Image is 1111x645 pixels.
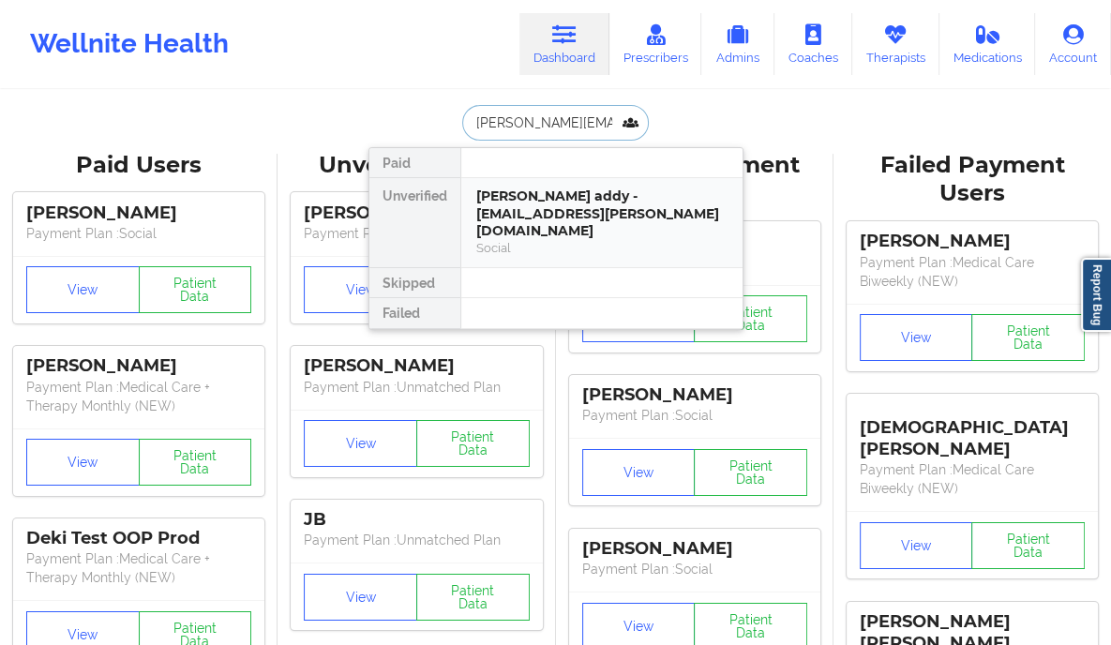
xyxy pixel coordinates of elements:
[369,298,460,328] div: Failed
[971,314,1085,361] button: Patient Data
[304,509,529,531] div: JB
[519,13,609,75] a: Dashboard
[26,266,140,313] button: View
[416,574,530,621] button: Patient Data
[304,574,417,621] button: View
[26,439,140,486] button: View
[860,460,1085,498] p: Payment Plan : Medical Care Biweekly (NEW)
[291,151,542,180] div: Unverified Users
[304,224,529,243] p: Payment Plan : Unmatched Plan
[701,13,774,75] a: Admins
[139,266,252,313] button: Patient Data
[774,13,852,75] a: Coaches
[609,13,702,75] a: Prescribers
[26,549,251,587] p: Payment Plan : Medical Care + Therapy Monthly (NEW)
[369,148,460,178] div: Paid
[476,187,728,240] div: [PERSON_NAME] addy - [EMAIL_ADDRESS][PERSON_NAME][DOMAIN_NAME]
[860,403,1085,460] div: [DEMOGRAPHIC_DATA][PERSON_NAME]
[26,224,251,243] p: Payment Plan : Social
[26,355,251,377] div: [PERSON_NAME]
[476,240,728,256] div: Social
[852,13,939,75] a: Therapists
[304,378,529,397] p: Payment Plan : Unmatched Plan
[416,420,530,467] button: Patient Data
[139,439,252,486] button: Patient Data
[860,231,1085,252] div: [PERSON_NAME]
[369,178,460,268] div: Unverified
[13,151,264,180] div: Paid Users
[582,384,807,406] div: [PERSON_NAME]
[1035,13,1111,75] a: Account
[847,151,1098,209] div: Failed Payment Users
[582,449,696,496] button: View
[1081,258,1111,332] a: Report Bug
[304,266,417,313] button: View
[860,314,973,361] button: View
[26,202,251,224] div: [PERSON_NAME]
[860,253,1085,291] p: Payment Plan : Medical Care Biweekly (NEW)
[304,531,529,549] p: Payment Plan : Unmatched Plan
[369,268,460,298] div: Skipped
[304,420,417,467] button: View
[582,406,807,425] p: Payment Plan : Social
[582,538,807,560] div: [PERSON_NAME]
[304,202,529,224] div: [PERSON_NAME]
[26,528,251,549] div: Deki Test OOP Prod
[582,560,807,578] p: Payment Plan : Social
[304,355,529,377] div: [PERSON_NAME]
[971,522,1085,569] button: Patient Data
[26,378,251,415] p: Payment Plan : Medical Care + Therapy Monthly (NEW)
[939,13,1036,75] a: Medications
[694,295,807,342] button: Patient Data
[694,449,807,496] button: Patient Data
[860,522,973,569] button: View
